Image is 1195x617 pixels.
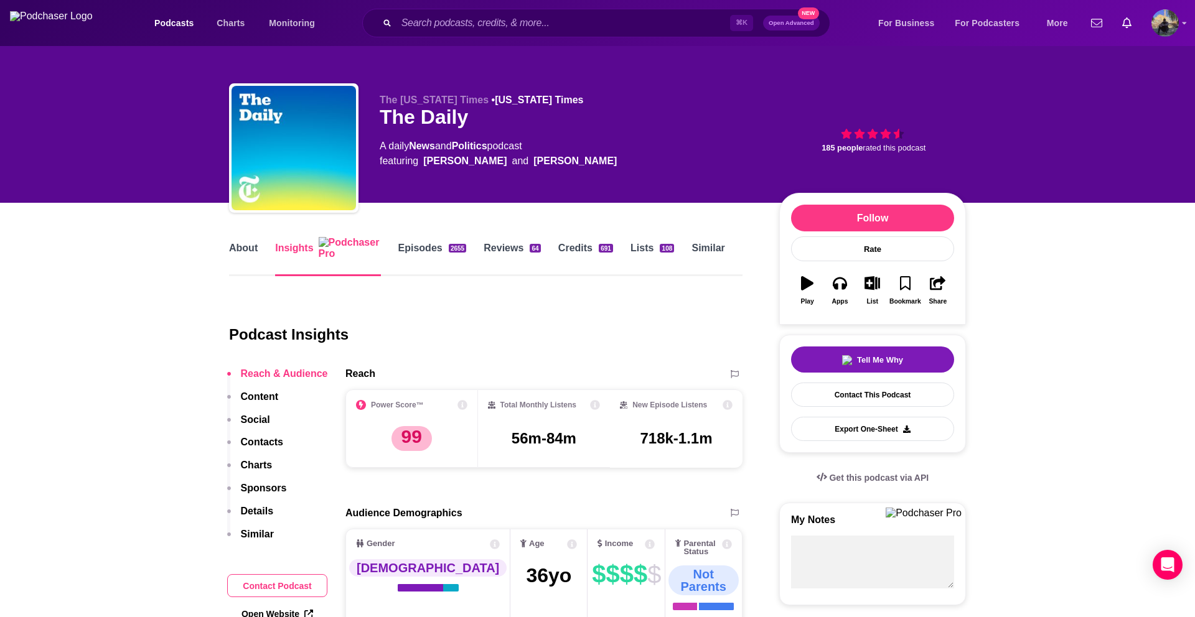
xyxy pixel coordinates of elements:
[391,426,432,451] p: 99
[452,141,487,151] a: Politics
[484,237,541,276] a: Reviews64
[241,529,274,540] p: Similar
[227,483,287,506] button: Sponsors
[380,154,617,169] span: featuring
[227,574,328,597] button: Contact Podcast
[867,298,878,305] div: List
[371,401,424,409] h2: Power Score™
[367,539,395,547] span: Gender
[227,414,270,437] button: Social
[856,268,889,313] button: List
[1086,12,1107,34] a: Show notifications dropdown
[229,237,258,276] a: About
[269,14,315,32] span: Monitoring
[807,463,939,493] a: Get this podcast via API
[1038,13,1084,33] button: open menu
[217,14,245,32] span: Charts
[592,564,605,584] span: $
[606,564,619,584] span: $
[889,268,922,313] button: Bookmark
[227,437,283,460] button: Contacts
[857,355,903,364] span: Tell Me Why
[1047,14,1068,32] span: More
[791,346,954,373] button: tell me why sparkleTell Me Why
[660,244,674,253] div: 108
[227,506,273,529] button: Details
[423,154,507,169] a: Michael Barbaro
[647,564,660,584] span: $
[374,9,842,37] div: Search podcasts, credits, & more...
[1151,9,1179,37] span: Logged in as French
[227,529,274,552] button: Similar
[791,205,954,231] button: Follow
[630,237,674,276] a: Lists108
[889,298,921,305] div: Bookmark
[798,7,819,19] span: New
[869,13,950,33] button: open menu
[1151,9,1179,37] img: User Profile
[791,268,823,313] button: Play
[232,86,356,210] img: The Daily
[449,244,467,253] div: 2655
[380,95,489,105] span: The [US_STATE] Times
[229,326,349,343] h1: Podcast Insights
[791,417,954,441] button: Export One-Sheet
[668,565,739,595] div: Not Parents
[512,154,529,169] span: and
[1117,12,1136,34] a: Show notifications dropdown
[822,143,863,152] span: 185 people
[763,16,820,30] button: Open AdvancedNew
[492,95,584,105] span: •
[832,298,848,305] div: Apps
[886,507,962,517] a: Pro website
[878,14,934,32] span: For Business
[526,564,571,587] span: 36 yo
[435,141,452,151] span: and
[599,244,613,253] div: 691
[398,237,467,276] a: Episodes2655
[345,368,375,379] h2: Reach
[241,391,278,402] p: Content
[495,95,583,105] a: [US_STATE] Times
[227,460,273,483] button: Charts
[512,430,576,447] h3: 56m-84m
[380,139,617,169] div: A daily podcast
[227,391,278,414] button: Content
[529,539,545,547] span: Age
[10,11,129,35] img: Podchaser - Follow, Share and Rate Podcasts
[241,483,287,494] p: Sponsors
[1151,9,1179,37] button: Show profile menu
[791,514,954,536] label: My Notes
[691,237,724,276] a: Similar
[730,15,753,31] span: ⌘ K
[154,14,194,32] span: Podcasts
[620,564,633,584] span: $
[791,383,954,407] a: Contact This Podcast
[209,13,253,33] a: Charts
[632,401,707,409] h2: New Episode Listens
[260,13,330,33] button: open menu
[275,237,380,276] a: InsightsPodchaser Pro
[791,236,954,261] div: Rate
[345,508,462,519] h2: Audience Demographics
[409,141,435,151] a: News
[319,237,386,259] img: Podchaser Pro
[558,237,613,276] a: Credits691
[241,460,273,471] p: Charts
[396,14,730,32] input: Search podcasts, credits, & more...
[823,268,856,313] button: Apps
[241,368,328,379] p: Reach & Audience
[227,368,328,391] button: Reach & Audience
[947,13,1038,33] button: open menu
[800,298,813,305] div: Play
[955,14,1019,32] span: For Podcasters
[605,539,634,547] span: Income
[349,559,507,577] div: [DEMOGRAPHIC_DATA]
[863,143,926,152] span: rated this podcast
[886,508,962,519] img: Podchaser Pro
[1153,550,1183,580] div: Open Intercom Messenger
[533,154,617,169] a: Sabrina Tavernise
[922,268,954,313] button: Share
[683,539,719,555] span: Parental Status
